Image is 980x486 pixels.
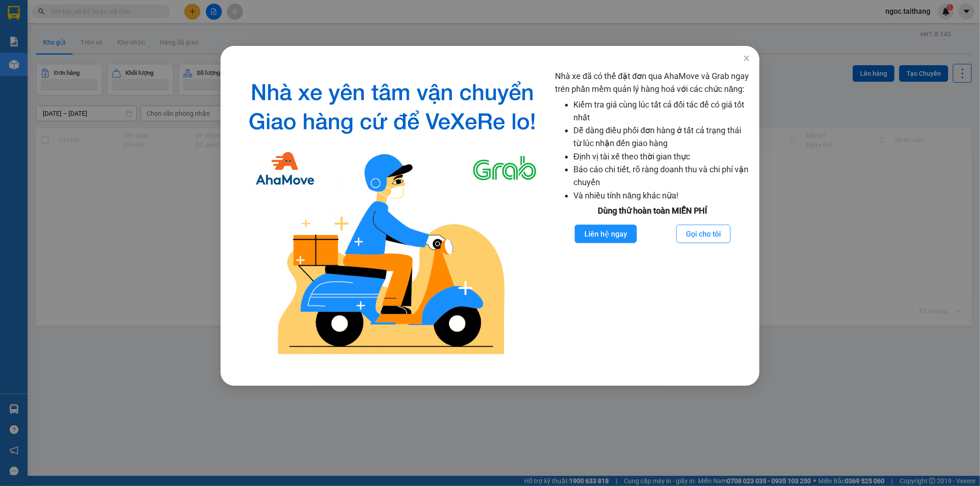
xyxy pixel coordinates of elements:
img: logo [237,70,548,363]
li: Định vị tài xế theo thời gian thực [573,150,750,163]
button: Liên hệ ngay [575,225,637,243]
div: Nhà xe đã có thể đặt đơn qua AhaMove và Grab ngay trên phần mềm quản lý hàng hoá với các chức năng: [555,70,750,363]
span: Gọi cho tôi [686,228,721,240]
li: Báo cáo chi tiết, rõ ràng doanh thu và chi phí vận chuyển [573,163,750,189]
li: Dễ dàng điều phối đơn hàng ở tất cả trạng thái từ lúc nhận đến giao hàng [573,124,750,150]
span: Liên hệ ngay [584,228,627,240]
li: Kiểm tra giá cùng lúc tất cả đối tác để có giá tốt nhất [573,98,750,124]
button: Close [734,46,759,72]
li: Và nhiều tính năng khác nữa! [573,189,750,202]
span: close [743,55,750,62]
button: Gọi cho tôi [676,225,731,243]
div: Dùng thử hoàn toàn MIỄN PHÍ [555,204,750,217]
